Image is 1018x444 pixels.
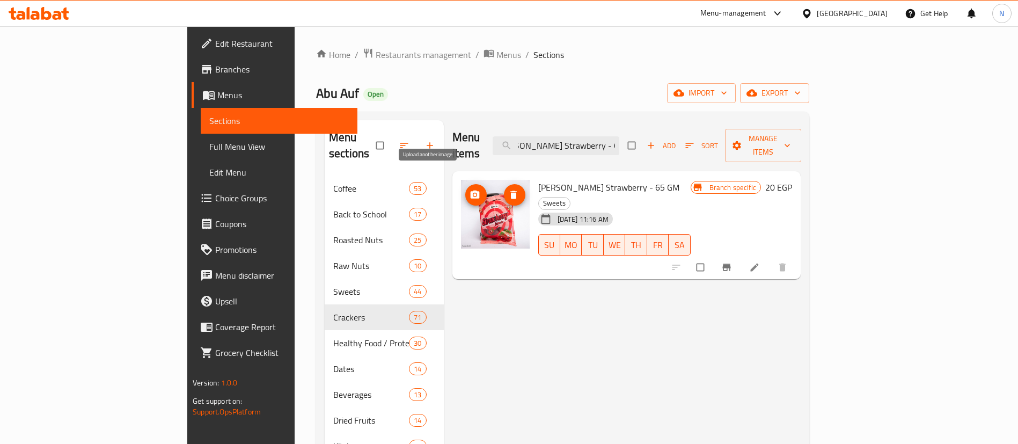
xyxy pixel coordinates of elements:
div: items [409,208,426,221]
span: Select all sections [370,135,392,156]
span: Menus [217,89,349,101]
div: Healthy Food / Protein Bars [333,337,409,350]
span: TH [629,237,642,253]
li: / [475,48,479,61]
button: export [740,83,809,103]
span: Manage items [734,132,793,159]
span: Raw Nuts [333,259,409,272]
span: Version: [193,376,219,390]
span: Restaurants management [376,48,471,61]
span: Menu disclaimer [215,269,349,282]
span: Upsell [215,295,349,308]
span: WE [608,237,621,253]
button: Manage items [725,129,801,162]
span: SU [543,237,556,253]
div: Open [363,88,388,101]
span: 71 [409,312,426,323]
span: Edit Restaurant [215,37,349,50]
button: Sort [683,137,721,154]
a: Choice Groups [192,185,357,211]
button: SU [538,234,560,256]
div: Raw Nuts10 [325,253,444,279]
a: Support.OpsPlatform [193,405,261,419]
span: Branch specific [705,183,760,193]
span: Sections [533,48,564,61]
span: 30 [409,338,426,348]
a: Edit Restaurant [192,31,357,56]
a: Sections [201,108,357,134]
span: 10 [409,261,426,271]
a: Branches [192,56,357,82]
span: Sections [209,114,349,127]
button: upload picture [465,184,487,206]
span: Sweets [539,197,570,209]
a: Edit menu item [749,262,762,273]
a: Menus [484,48,521,62]
div: Dried Fruits14 [325,407,444,433]
span: Sort sections [392,134,418,157]
input: search [493,136,619,155]
div: items [409,311,426,324]
span: 13 [409,390,426,400]
span: Select to update [690,257,713,278]
span: Roasted Nuts [333,234,409,246]
div: [GEOGRAPHIC_DATA] [817,8,888,19]
a: Restaurants management [363,48,471,62]
span: 14 [409,416,426,426]
div: items [409,362,426,375]
span: Full Menu View [209,140,349,153]
a: Edit Menu [201,159,357,185]
span: Get support on: [193,394,242,408]
div: Dates [333,362,409,375]
button: delete [771,256,796,279]
li: / [525,48,529,61]
div: Menu-management [700,7,766,20]
button: Add [644,137,678,154]
div: Sweets [333,285,409,298]
div: Back to School [333,208,409,221]
span: Select section [621,135,644,156]
div: Sweets [538,197,570,210]
span: N [999,8,1004,19]
span: Abu Auf [316,81,359,105]
span: Coverage Report [215,321,349,333]
span: Choice Groups [215,192,349,205]
span: Coffee [333,182,409,195]
a: Promotions [192,237,357,263]
button: Add section [418,134,444,157]
span: import [676,86,727,100]
span: 44 [409,287,426,297]
span: Promotions [215,243,349,256]
div: Coffee53 [325,176,444,201]
a: Menu disclaimer [192,263,357,288]
button: TH [625,234,647,256]
a: Upsell [192,288,357,314]
button: WE [604,234,625,256]
span: Coupons [215,217,349,230]
span: Beverages [333,388,409,401]
span: Edit Menu [209,166,349,179]
div: items [409,285,426,298]
span: Dried Fruits [333,414,409,427]
span: export [749,86,801,100]
a: Menus [192,82,357,108]
span: Add item [644,137,678,154]
a: Coupons [192,211,357,237]
span: Sort [685,140,718,152]
span: Sort items [678,137,725,154]
button: import [667,83,736,103]
h2: Menu items [452,129,480,162]
span: Add [647,140,676,152]
button: FR [647,234,669,256]
div: Dates14 [325,356,444,382]
div: Roasted Nuts25 [325,227,444,253]
span: Crackers [333,311,409,324]
span: SA [673,237,686,253]
span: MO [565,237,577,253]
div: Beverages13 [325,382,444,407]
div: items [409,337,426,350]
